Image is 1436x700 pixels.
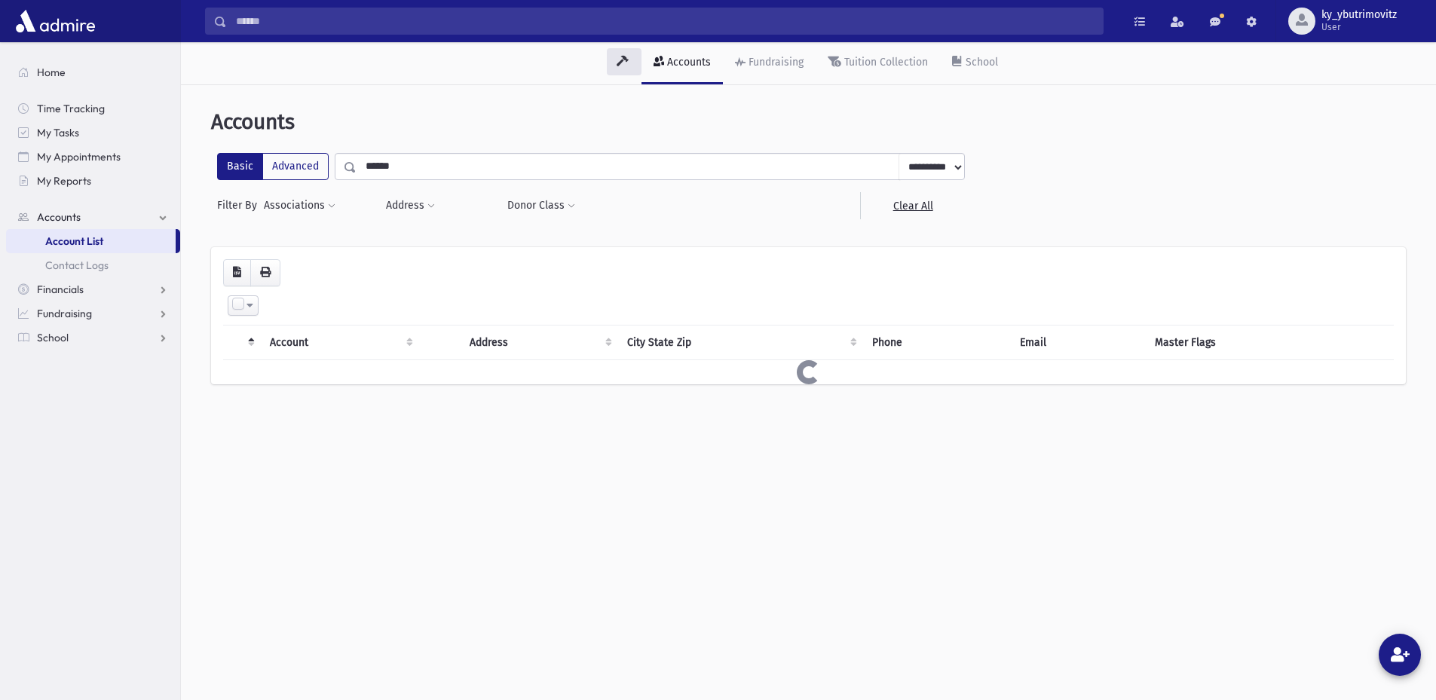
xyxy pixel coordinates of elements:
[461,325,618,359] th: Address : activate to sort column ascending
[37,174,91,188] span: My Reports
[1146,325,1394,359] th: Master Flags : activate to sort column ascending
[507,192,576,219] button: Donor Class
[37,66,66,79] span: Home
[217,153,329,180] div: FilterModes
[618,325,863,359] th: City State Zip : activate to sort column ascending
[37,150,121,164] span: My Appointments
[385,192,436,219] button: Address
[746,56,804,69] div: Fundraising
[262,153,329,180] label: Advanced
[6,229,176,253] a: Account List
[419,325,461,359] th: : activate to sort column ascending
[6,121,180,145] a: My Tasks
[723,42,816,84] a: Fundraising
[641,42,723,84] a: Accounts
[6,145,180,169] a: My Appointments
[250,259,280,286] button: Print
[6,301,180,326] a: Fundraising
[37,126,79,139] span: My Tasks
[6,60,180,84] a: Home
[863,325,1011,359] th: Phone : activate to sort column ascending
[1321,9,1397,21] span: ky_ybutrimovitz
[664,56,711,69] div: Accounts
[1011,325,1145,359] th: Email : activate to sort column ascending
[6,96,180,121] a: Time Tracking
[227,8,1103,35] input: Search
[45,234,103,248] span: Account List
[860,192,965,219] a: Clear All
[261,325,419,359] th: Account: activate to sort column ascending
[223,325,261,359] th: : activate to sort column descending
[37,307,92,320] span: Fundraising
[263,192,336,219] button: Associations
[6,326,180,350] a: School
[841,56,928,69] div: Tuition Collection
[1321,21,1397,33] span: User
[211,109,295,134] span: Accounts
[6,205,180,229] a: Accounts
[6,277,180,301] a: Financials
[37,102,105,115] span: Time Tracking
[12,6,99,36] img: AdmirePro
[223,259,251,286] button: CSV
[37,283,84,296] span: Financials
[6,169,180,193] a: My Reports
[37,331,69,344] span: School
[37,210,81,224] span: Accounts
[940,42,1010,84] a: School
[45,258,109,272] span: Contact Logs
[963,56,998,69] div: School
[816,42,940,84] a: Tuition Collection
[217,197,263,213] span: Filter By
[217,153,263,180] label: Basic
[6,253,180,277] a: Contact Logs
